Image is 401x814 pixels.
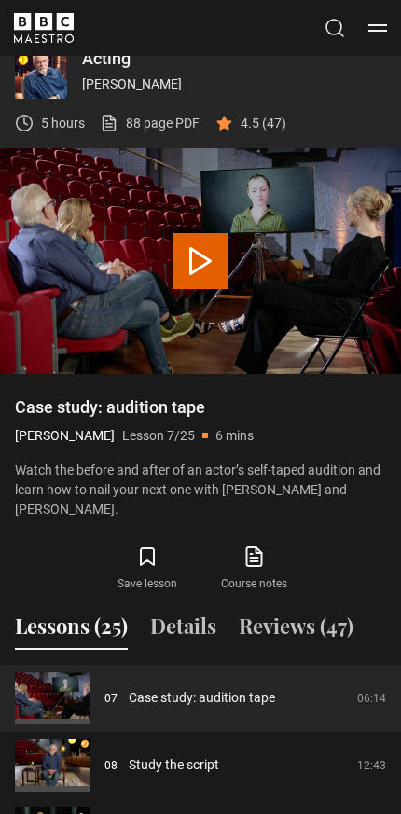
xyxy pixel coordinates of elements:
[15,396,386,419] h1: Case study: audition tape
[241,114,286,133] p: 4.5 (47)
[129,755,219,775] a: Study the script
[100,114,200,133] a: 88 page PDF
[15,461,386,519] p: Watch the before and after of an actor’s self-taped audition and learn how to nail your next one ...
[15,611,128,650] button: Lessons (25)
[41,114,85,133] p: 5 hours
[215,426,254,446] p: 6 mins
[150,611,216,650] button: Details
[15,426,115,446] p: [PERSON_NAME]
[200,542,307,596] a: Course notes
[122,426,195,446] p: Lesson 7/25
[239,611,353,650] button: Reviews (47)
[129,688,275,708] a: Case study: audition tape
[173,233,228,289] button: Play Lesson Case study: audition tape
[14,13,74,43] svg: BBC Maestro
[82,75,386,94] p: [PERSON_NAME]
[368,19,387,37] button: Toggle navigation
[82,50,386,67] p: Acting
[94,542,200,596] button: Save lesson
